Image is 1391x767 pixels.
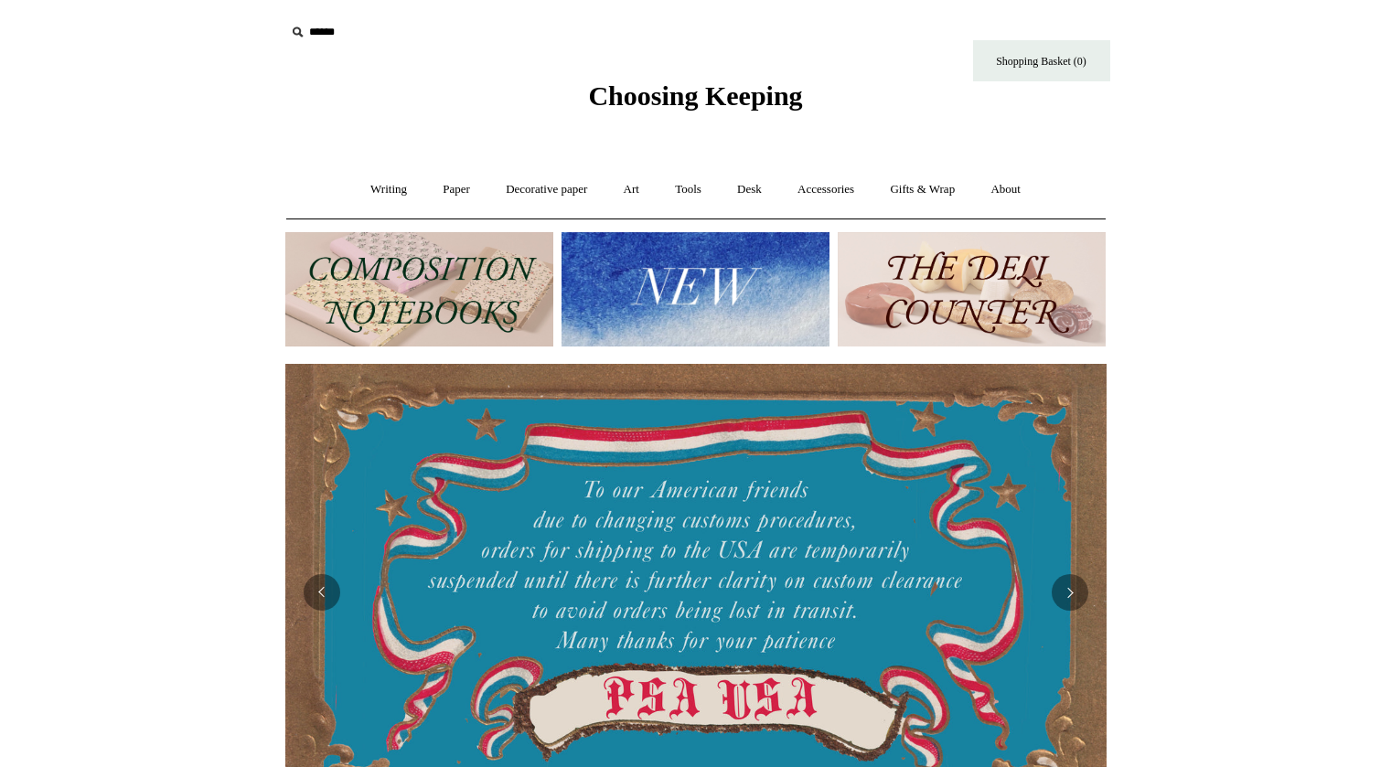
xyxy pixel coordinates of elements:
a: Art [607,165,656,214]
img: The Deli Counter [838,232,1106,346]
a: Desk [721,165,778,214]
a: Shopping Basket (0) [973,40,1110,81]
img: New.jpg__PID:f73bdf93-380a-4a35-bcfe-7823039498e1 [562,232,829,346]
a: Accessories [781,165,871,214]
a: Decorative paper [489,165,604,214]
a: Paper [426,165,487,214]
button: Previous [304,574,340,611]
button: Next [1052,574,1088,611]
a: Tools [658,165,718,214]
a: Choosing Keeping [588,95,802,108]
a: Writing [354,165,423,214]
img: 202302 Composition ledgers.jpg__PID:69722ee6-fa44-49dd-a067-31375e5d54ec [285,232,553,346]
a: About [974,165,1037,214]
a: Gifts & Wrap [873,165,971,214]
span: Choosing Keeping [588,80,802,111]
